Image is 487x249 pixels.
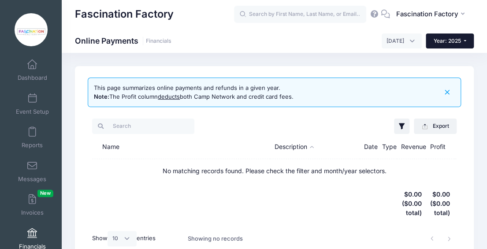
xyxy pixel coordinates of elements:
[18,175,46,183] span: Messages
[390,4,474,25] button: Fascination Factory
[11,156,53,187] a: Messages
[396,9,458,19] span: Fascination Factory
[75,4,174,25] h1: Fascination Factory
[18,74,47,82] span: Dashboard
[426,135,454,159] th: Profit: activate to sort column ascending
[22,142,43,149] span: Reports
[414,119,457,134] button: Export
[188,229,243,249] div: Showing no records
[11,55,53,85] a: Dashboard
[397,183,426,225] th: $0.00 ($0.00 total)
[16,108,49,115] span: Event Setup
[94,84,294,101] div: This page summarizes online payments and refunds in a given year. The Profit column both Camp Net...
[11,89,53,119] a: Event Setup
[426,33,474,48] button: Year: 2025
[37,190,53,197] span: New
[360,135,378,159] th: Date: activate to sort column ascending
[397,135,426,159] th: Revenue: activate to sort column ascending
[146,38,171,45] a: Financials
[382,33,422,48] span: July 2025
[108,231,137,246] select: Showentries
[94,93,109,100] b: Note:
[92,231,156,246] label: Show entries
[426,183,454,225] th: $0.00 ($0.00 total)
[92,135,270,159] th: Name: activate to sort column ascending
[270,135,360,159] th: Description: activate to sort column descending
[92,119,194,134] input: Search
[378,135,397,159] th: Type: activate to sort column ascending
[21,209,44,217] span: Invoices
[15,13,48,46] img: Fascination Factory
[11,190,53,220] a: InvoicesNew
[75,36,171,45] h1: Online Payments
[11,122,53,153] a: Reports
[158,93,180,100] u: deducts
[92,159,457,182] td: No matching records found. Please check the filter and month/year selectors.
[234,6,366,23] input: Search by First Name, Last Name, or Email...
[387,37,404,45] span: July 2025
[434,37,461,44] span: Year: 2025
